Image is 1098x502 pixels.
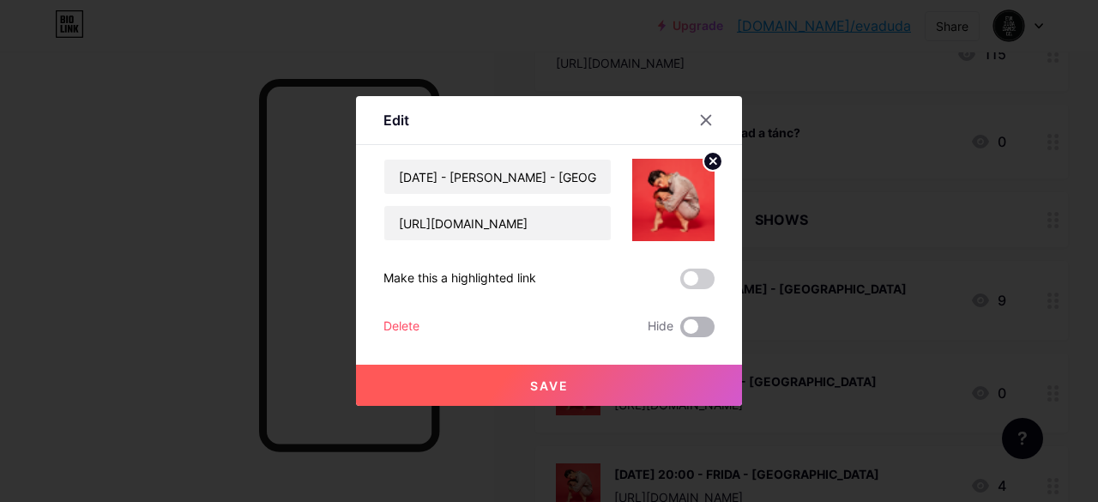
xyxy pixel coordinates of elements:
[383,110,409,130] div: Edit
[356,365,742,406] button: Save
[383,269,536,289] div: Make this a highlighted link
[384,206,611,240] input: URL
[632,159,715,241] img: link_thumbnail
[530,378,569,393] span: Save
[648,317,673,337] span: Hide
[384,160,611,194] input: Title
[383,317,419,337] div: Delete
